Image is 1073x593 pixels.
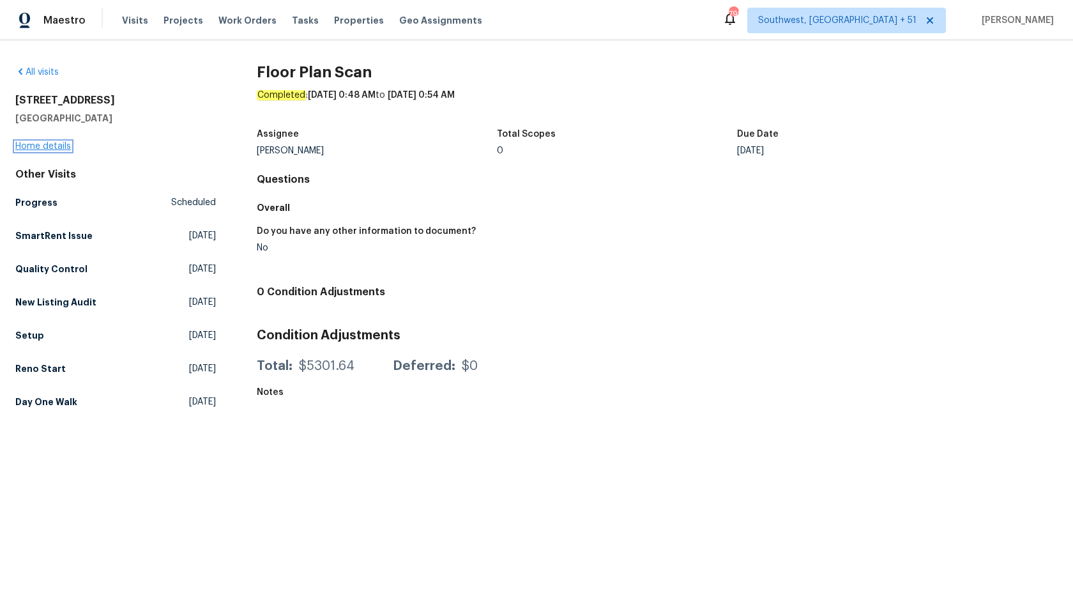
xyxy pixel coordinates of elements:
[15,362,66,375] h5: Reno Start
[164,14,203,27] span: Projects
[122,14,148,27] span: Visits
[15,357,216,380] a: Reno Start[DATE]
[257,146,497,155] div: [PERSON_NAME]
[334,14,384,27] span: Properties
[497,146,737,155] div: 0
[497,130,556,139] h5: Total Scopes
[189,329,216,342] span: [DATE]
[257,90,306,100] em: Completed
[257,66,1058,79] h2: Floor Plan Scan
[257,286,1058,298] h4: 0 Condition Adjustments
[257,89,1058,122] div: : to
[15,396,77,408] h5: Day One Walk
[729,8,738,20] div: 792
[257,329,1058,342] h3: Condition Adjustments
[462,360,478,373] div: $0
[43,14,86,27] span: Maestro
[15,291,216,314] a: New Listing Audit[DATE]
[15,168,216,181] div: Other Visits
[393,360,455,373] div: Deferred:
[15,112,216,125] h5: [GEOGRAPHIC_DATA]
[189,296,216,309] span: [DATE]
[171,196,216,209] span: Scheduled
[15,68,59,77] a: All visits
[257,130,299,139] h5: Assignee
[15,229,93,242] h5: SmartRent Issue
[257,360,293,373] div: Total:
[15,191,216,214] a: ProgressScheduled
[15,224,216,247] a: SmartRent Issue[DATE]
[758,14,917,27] span: Southwest, [GEOGRAPHIC_DATA] + 51
[977,14,1054,27] span: [PERSON_NAME]
[257,173,1058,186] h4: Questions
[399,14,482,27] span: Geo Assignments
[218,14,277,27] span: Work Orders
[257,243,647,252] div: No
[15,324,216,347] a: Setup[DATE]
[15,142,71,151] a: Home details
[737,130,779,139] h5: Due Date
[189,396,216,408] span: [DATE]
[15,196,57,209] h5: Progress
[15,329,44,342] h5: Setup
[257,201,1058,214] h5: Overall
[308,91,376,100] span: [DATE] 0:48 AM
[737,146,977,155] div: [DATE]
[292,16,319,25] span: Tasks
[189,263,216,275] span: [DATE]
[15,94,216,107] h2: [STREET_ADDRESS]
[15,263,88,275] h5: Quality Control
[299,360,354,373] div: $5301.64
[189,362,216,375] span: [DATE]
[257,227,476,236] h5: Do you have any other information to document?
[15,390,216,413] a: Day One Walk[DATE]
[15,258,216,281] a: Quality Control[DATE]
[257,388,284,397] h5: Notes
[189,229,216,242] span: [DATE]
[388,91,455,100] span: [DATE] 0:54 AM
[15,296,96,309] h5: New Listing Audit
